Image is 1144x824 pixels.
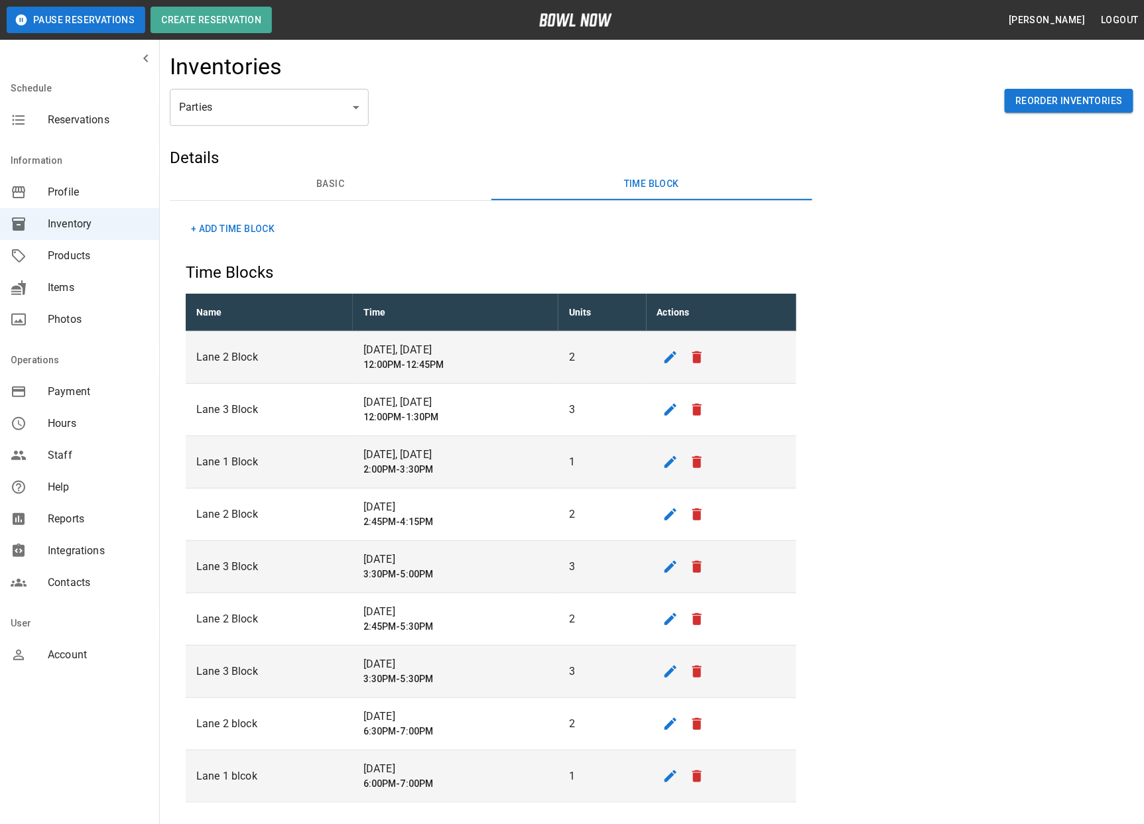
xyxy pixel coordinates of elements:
p: [DATE], [DATE] [363,447,548,463]
h6: 6:00PM-7:00PM [363,777,548,792]
span: Reservations [48,112,149,128]
p: [DATE] [363,499,548,515]
p: 2 [569,611,636,627]
button: [PERSON_NAME] [1003,8,1090,32]
span: Profile [48,184,149,200]
img: logo [539,13,612,27]
span: Account [48,647,149,663]
h6: 2:45PM-5:30PM [363,620,548,634]
button: edit [657,763,684,790]
button: Time Block [491,168,812,200]
button: remove [684,711,710,737]
span: Integrations [48,543,149,559]
span: Photos [48,312,149,327]
button: edit [657,554,684,580]
h6: 2:45PM-4:15PM [363,515,548,530]
table: sticky table [186,294,796,803]
th: Name [186,294,353,331]
button: edit [657,501,684,528]
button: remove [684,658,710,685]
p: [DATE] [363,761,548,777]
span: Inventory [48,216,149,232]
p: Lane 2 block [196,716,342,732]
h6: 6:30PM-7:00PM [363,725,548,739]
button: remove [684,763,710,790]
p: Lane 1 Block [196,454,342,470]
button: remove [684,554,710,580]
th: Actions [647,294,796,331]
button: remove [684,344,710,371]
button: remove [684,501,710,528]
h5: Time Blocks [186,262,796,283]
button: edit [657,449,684,475]
p: Lane 3 Block [196,402,342,418]
button: remove [684,396,710,423]
p: [DATE] [363,709,548,725]
h6: 12:00PM-1:30PM [363,410,548,425]
button: edit [657,658,684,685]
button: Basic [170,168,491,200]
p: 2 [569,349,636,365]
p: 3 [569,402,636,418]
h5: Details [170,147,812,168]
span: Help [48,479,149,495]
p: 2 [569,716,636,732]
span: Products [48,248,149,264]
p: [DATE], [DATE] [363,342,548,358]
button: edit [657,711,684,737]
p: Lane 3 Block [196,664,342,679]
button: edit [657,396,684,423]
p: 1 [569,454,636,470]
h6: 3:30PM-5:30PM [363,672,548,687]
p: 3 [569,559,636,575]
th: Time [353,294,558,331]
p: 1 [569,768,636,784]
p: [DATE] [363,656,548,672]
button: remove [684,449,710,475]
span: Items [48,280,149,296]
th: Units [558,294,647,331]
p: [DATE], [DATE] [363,394,548,410]
p: Lane 2 Block [196,349,342,365]
p: 2 [569,506,636,522]
button: Reorder Inventories [1005,89,1133,113]
div: basic tabs example [170,168,812,200]
span: Hours [48,416,149,432]
p: Lane 2 Block [196,506,342,522]
h6: 3:30PM-5:00PM [363,567,548,582]
button: Pause Reservations [7,7,145,33]
span: Reports [48,511,149,527]
button: Logout [1096,8,1144,32]
button: edit [657,344,684,371]
h4: Inventories [170,53,283,81]
span: Contacts [48,575,149,591]
p: [DATE] [363,604,548,620]
p: 3 [569,664,636,679]
div: Parties [170,89,369,126]
button: remove [684,606,710,632]
h6: 12:00PM-12:45PM [363,358,548,373]
button: Create Reservation [151,7,272,33]
span: Staff [48,447,149,463]
p: Lane 2 Block [196,611,342,627]
p: Lane 1 blcok [196,768,342,784]
span: Payment [48,384,149,400]
button: + Add Time Block [186,217,280,241]
button: edit [657,606,684,632]
p: [DATE] [363,552,548,567]
h6: 2:00PM-3:30PM [363,463,548,477]
p: Lane 3 Block [196,559,342,575]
